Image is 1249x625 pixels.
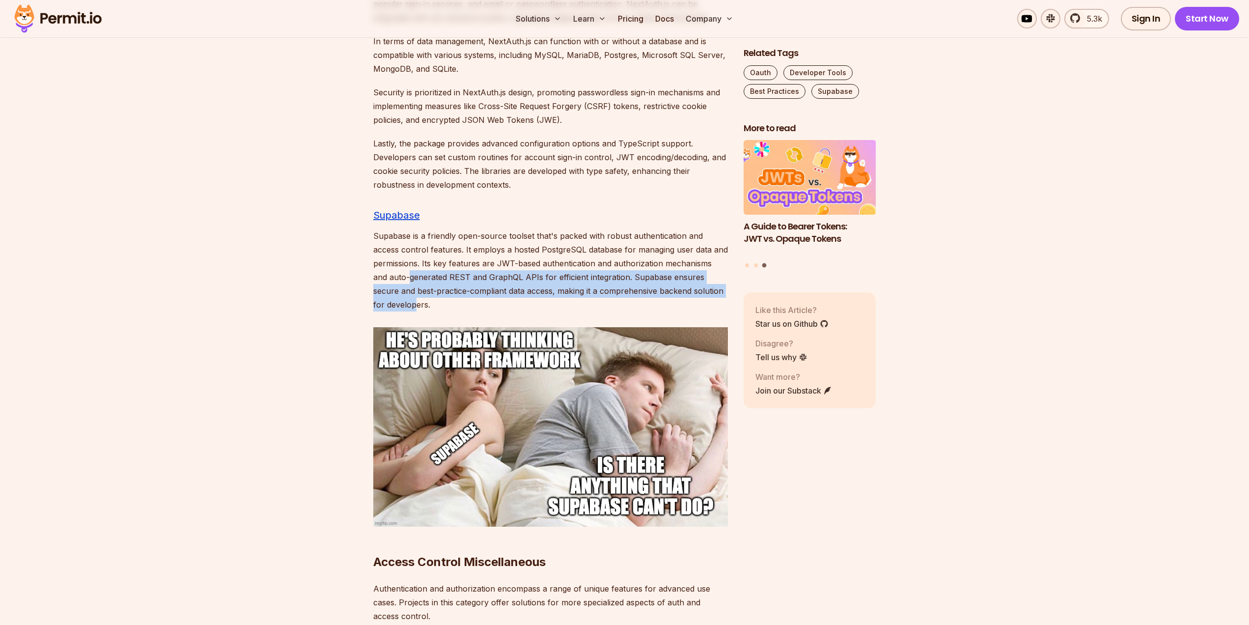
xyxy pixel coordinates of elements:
[745,263,749,267] button: Go to slide 1
[755,371,832,383] p: Want more?
[651,9,678,28] a: Docs
[755,351,807,363] a: Tell us why
[373,137,728,192] p: Lastly, the package provides advanced configuration options and TypeScript support. Developers ca...
[373,582,728,623] p: Authentication and authorization encompass a range of unique features for advanced use cases. Pro...
[744,141,876,215] img: A Guide to Bearer Tokens: JWT vs. Opaque Tokens
[744,141,876,257] li: 3 of 3
[1175,7,1239,30] a: Start Now
[569,9,610,28] button: Learn
[373,555,546,569] strong: Access Control Miscellaneous
[811,84,859,99] a: Supabase
[744,65,777,80] a: Oauth
[744,84,805,99] a: Best Practices
[373,85,728,127] p: Security is prioritized in NextAuth.js design, promoting passwordless sign-in mechanisms and impl...
[373,327,728,527] img: 88f7o0.jpg
[1121,7,1171,30] a: Sign In
[1064,9,1109,28] a: 5.3k
[10,2,106,35] img: Permit logo
[1081,13,1102,25] span: 5.3k
[744,221,876,245] h3: A Guide to Bearer Tokens: JWT vs. Opaque Tokens
[512,9,565,28] button: Solutions
[744,122,876,135] h2: More to read
[373,34,728,76] p: In terms of data management, NextAuth.js can function with or without a database and is compatibl...
[754,263,758,267] button: Go to slide 2
[744,141,876,269] div: Posts
[762,263,767,268] button: Go to slide 3
[755,338,807,349] p: Disagree?
[373,229,728,312] p: Supabase is a friendly open-source toolset that's packed with robust authentication and access co...
[373,209,420,221] a: Supabase
[744,47,876,59] h2: Related Tags
[755,385,832,397] a: Join our Substack
[783,65,853,80] a: Developer Tools
[682,9,737,28] button: Company
[614,9,647,28] a: Pricing
[755,304,829,316] p: Like this Article?
[755,318,829,330] a: Star us on Github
